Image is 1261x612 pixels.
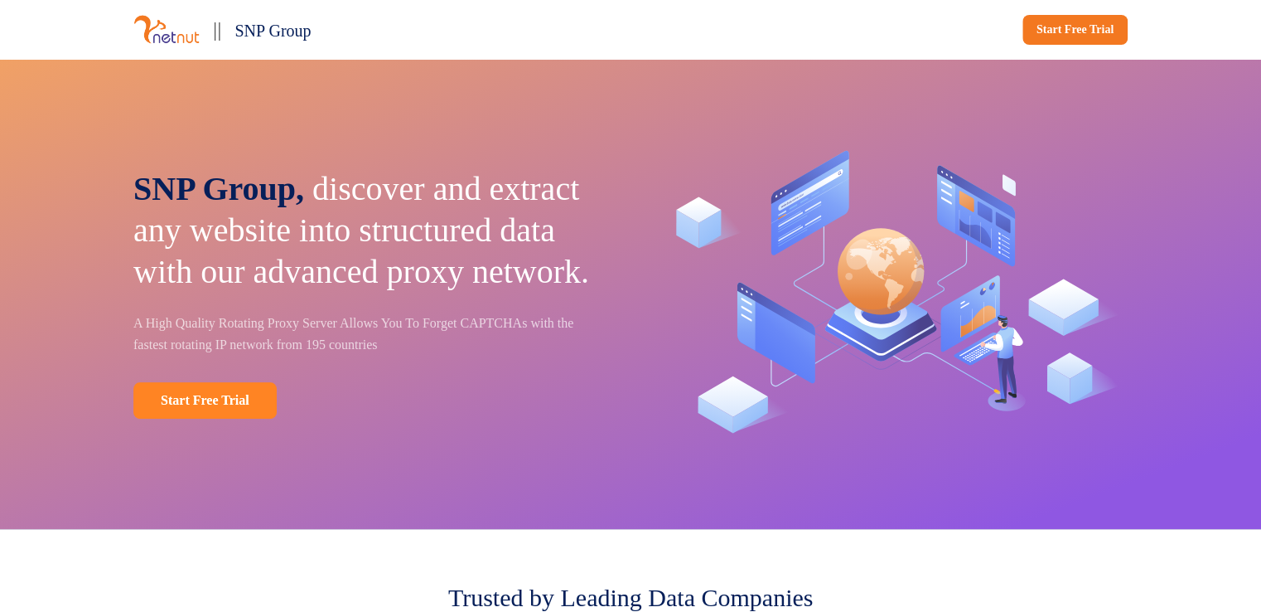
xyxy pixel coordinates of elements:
[213,13,221,46] p: ||
[133,382,277,419] a: Start Free Trial
[133,168,607,293] p: discover and extract any website into structured data with our advanced proxy network.
[133,170,304,207] span: SNP Group,
[133,313,607,356] p: A High Quality Rotating Proxy Server Allows You To Forget CAPTCHAs with the fastest rotating IP n...
[234,22,311,40] span: SNP Group
[1022,15,1128,45] a: Start Free Trial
